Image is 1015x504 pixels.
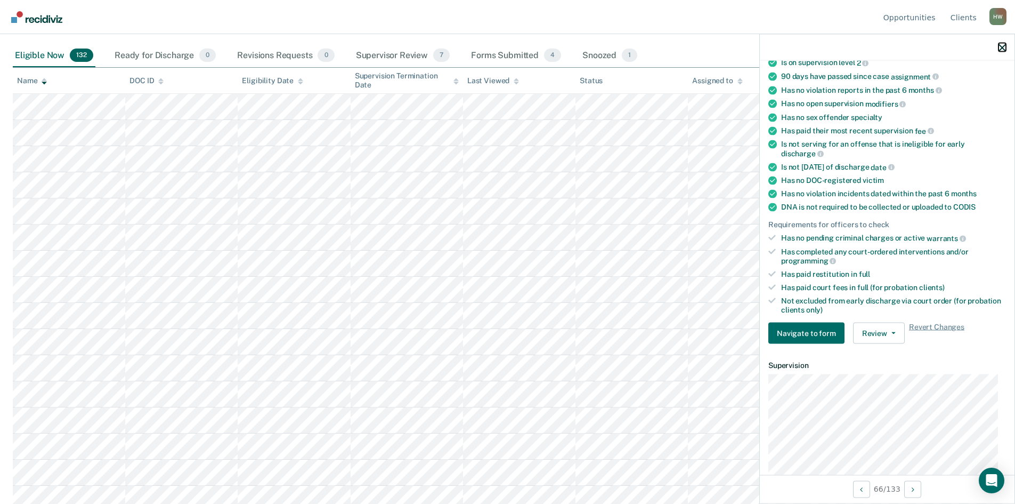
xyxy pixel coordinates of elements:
div: Eligible Now [13,44,95,68]
div: Is not serving for an offense that is ineligible for early [781,140,1006,158]
div: Supervisor Review [354,44,452,68]
div: Has paid court fees in full (for probation [781,283,1006,292]
div: Has no DOC-registered [781,176,1006,185]
div: Forms Submitted [469,44,563,68]
div: Has no open supervision [781,99,1006,109]
div: Requirements for officers to check [768,220,1006,229]
div: 90 days have passed since case [781,71,1006,81]
div: Assigned to [692,76,742,85]
span: 2 [857,59,869,67]
span: 4 [544,49,561,62]
span: programming [781,257,836,265]
span: date [871,163,894,171]
div: Has completed any court-ordered interventions and/or [781,247,1006,265]
div: Open Intercom Messenger [979,468,1004,493]
span: discharge [781,149,824,157]
span: 7 [433,49,450,62]
span: months [908,86,942,94]
div: Revisions Requests [235,44,336,68]
div: H W [989,8,1006,25]
button: Previous Opportunity [853,481,870,498]
span: 0 [318,49,334,62]
div: Is on supervision level [781,58,1006,68]
span: Revert Changes [909,323,964,344]
div: Has paid restitution in [781,270,1006,279]
div: Has paid their most recent supervision [781,126,1006,135]
span: full [859,270,870,278]
span: 0 [199,49,216,62]
div: Has no violation reports in the past 6 [781,85,1006,95]
button: Profile dropdown button [989,8,1006,25]
img: Recidiviz [11,11,62,23]
div: Ready for Discharge [112,44,218,68]
span: warrants [927,234,966,242]
span: fee [915,126,934,135]
a: Navigate to form link [768,323,849,344]
button: Review [853,323,905,344]
div: Supervision Termination Date [355,71,459,90]
span: CODIS [953,203,976,211]
span: victim [863,176,884,185]
div: Status [580,76,603,85]
div: Is not [DATE] of discharge [781,162,1006,172]
div: Name [17,76,47,85]
span: modifiers [865,99,906,108]
div: Eligibility Date [242,76,303,85]
button: Navigate to form [768,323,845,344]
div: 66 / 133 [760,475,1014,503]
div: Has no pending criminal charges or active [781,234,1006,243]
span: specialty [851,113,882,121]
button: Next Opportunity [904,481,921,498]
dt: Supervision [768,361,1006,370]
div: Last Viewed [467,76,519,85]
div: Has no sex offender [781,113,1006,122]
div: Not excluded from early discharge via court order (for probation clients [781,296,1006,314]
span: 1 [622,49,637,62]
span: 132 [70,49,93,62]
span: months [951,189,977,198]
span: assignment [891,72,939,81]
span: only) [806,305,823,314]
div: DOC ID [129,76,164,85]
div: Snoozed [580,44,639,68]
div: DNA is not required to be collected or uploaded to [781,203,1006,212]
span: clients) [919,283,945,291]
div: Has no violation incidents dated within the past 6 [781,189,1006,198]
